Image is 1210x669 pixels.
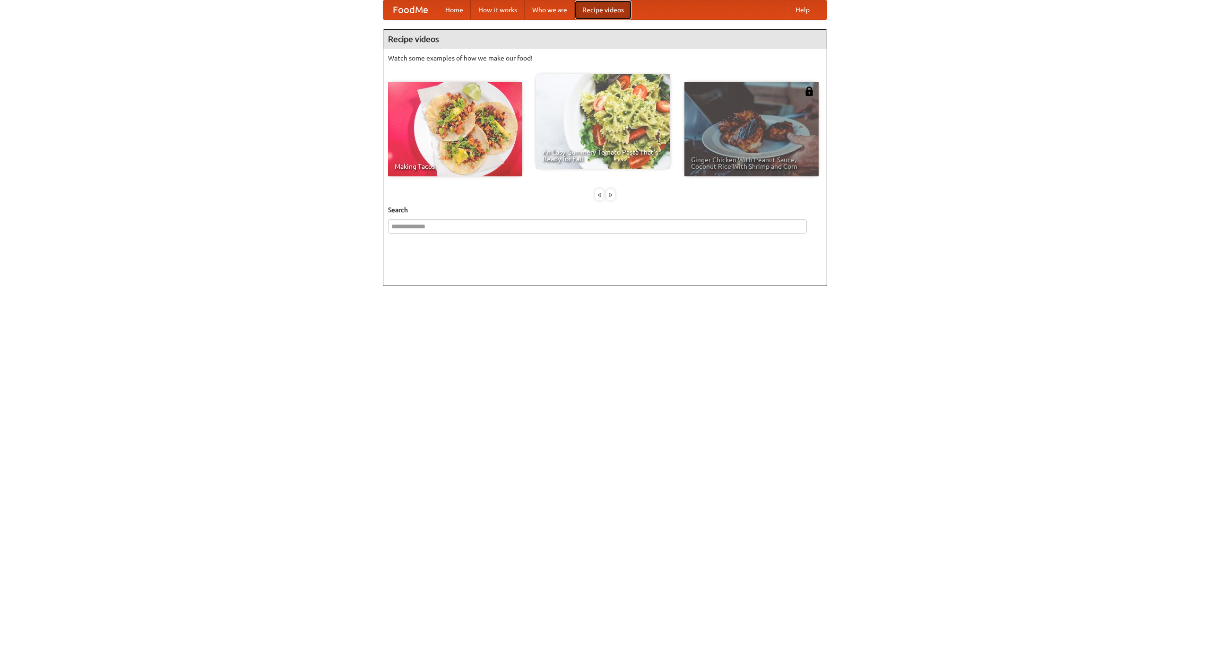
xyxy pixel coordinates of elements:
h4: Recipe videos [383,30,827,49]
img: 483408.png [804,87,814,96]
a: An Easy, Summery Tomato Pasta That's Ready for Fall [536,74,670,169]
a: Home [438,0,471,19]
div: « [595,189,604,200]
div: » [606,189,615,200]
a: How it works [471,0,525,19]
p: Watch some examples of how we make our food! [388,53,822,63]
a: Help [788,0,817,19]
a: FoodMe [383,0,438,19]
a: Recipe videos [575,0,631,19]
a: Who we are [525,0,575,19]
a: Making Tacos [388,82,522,176]
span: Making Tacos [395,163,516,170]
span: An Easy, Summery Tomato Pasta That's Ready for Fall [543,149,664,162]
h5: Search [388,205,822,215]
